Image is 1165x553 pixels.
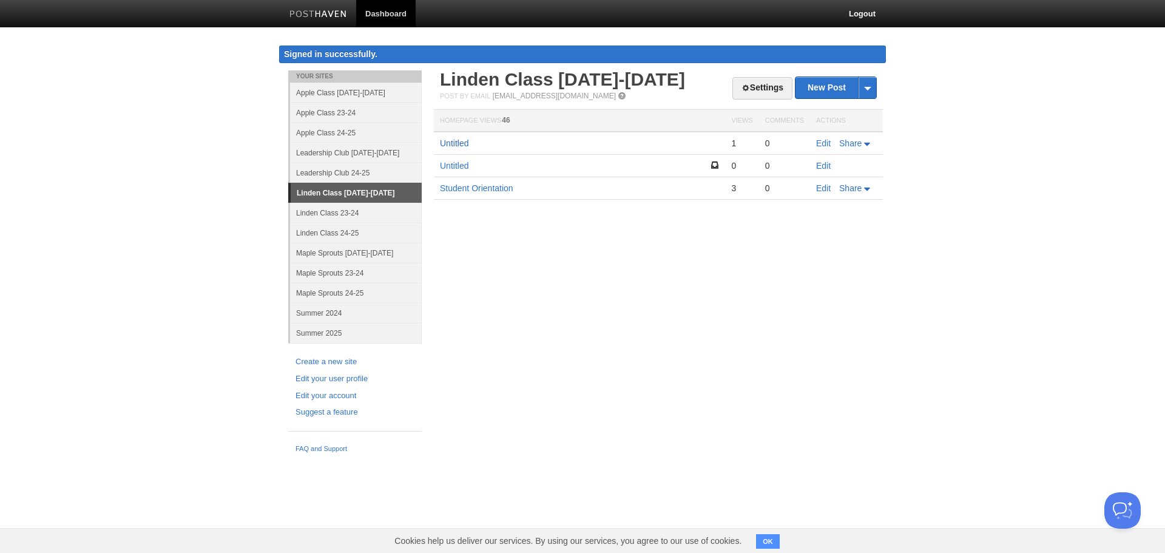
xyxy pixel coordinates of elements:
a: Edit your user profile [295,373,414,385]
th: Actions [810,110,883,132]
iframe: Help Scout Beacon - Open [1104,492,1141,529]
a: Apple Class [DATE]-[DATE] [290,83,422,103]
li: Your Sites [288,70,422,83]
a: Settings [732,77,792,100]
a: Maple Sprouts [DATE]-[DATE] [290,243,422,263]
a: Linden Class [DATE]-[DATE] [440,69,685,89]
div: 0 [731,160,752,171]
a: New Post [795,77,876,98]
a: Maple Sprouts 23-24 [290,263,422,283]
span: Cookies help us deliver our services. By using our services, you agree to our use of cookies. [382,529,754,553]
span: 46 [502,116,510,124]
div: 0 [765,183,804,194]
span: Share [839,138,862,148]
span: Post by Email [440,92,490,100]
a: Student Orientation [440,183,513,193]
a: FAQ and Support [295,444,414,455]
a: Apple Class 24-25 [290,123,422,143]
a: Summer 2024 [290,303,422,323]
a: Untitled [440,138,468,148]
div: Signed in successfully. [279,46,886,63]
a: Edit [816,161,831,171]
img: Posthaven-bar [289,10,347,19]
div: 1 [731,138,752,149]
a: Summer 2025 [290,323,422,343]
span: Share [839,183,862,193]
button: OK [756,534,780,549]
a: Apple Class 23-24 [290,103,422,123]
a: Leadership Club [DATE]-[DATE] [290,143,422,163]
a: Create a new site [295,356,414,368]
a: Leadership Club 24-25 [290,163,422,183]
div: 3 [731,183,752,194]
a: Edit [816,183,831,193]
th: Homepage Views [434,110,725,132]
div: 0 [765,138,804,149]
a: Linden Class [DATE]-[DATE] [291,183,422,203]
div: 0 [765,160,804,171]
a: Untitled [440,161,468,171]
a: Edit your account [295,390,414,402]
th: Comments [759,110,810,132]
a: Linden Class 23-24 [290,203,422,223]
a: Maple Sprouts 24-25 [290,283,422,303]
th: Views [725,110,758,132]
a: Suggest a feature [295,406,414,419]
a: Linden Class 24-25 [290,223,422,243]
a: [EMAIL_ADDRESS][DOMAIN_NAME] [493,92,616,100]
a: Edit [816,138,831,148]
